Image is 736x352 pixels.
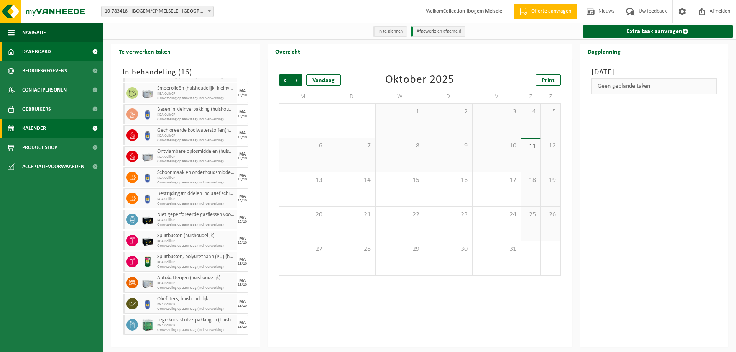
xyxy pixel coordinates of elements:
span: Omwisseling op aanvraag (incl. verwerking) [157,244,235,248]
h2: Te verwerken taken [111,44,178,59]
div: 13/10 [238,220,247,224]
span: Kalender [22,119,46,138]
div: MA [239,89,246,93]
a: Print [536,74,561,86]
span: Offerte aanvragen [529,8,573,15]
span: 29 [379,245,420,254]
span: Omwisseling op aanvraag (incl. verwerking) [157,286,235,290]
td: Z [541,90,560,103]
span: 6 [283,142,323,150]
span: 1 [379,108,420,116]
span: 26 [545,211,556,219]
span: Omwisseling op aanvraag (incl. verwerking) [157,201,235,206]
span: 2 [428,108,468,116]
span: 18 [525,176,537,185]
span: KGA Colli CP [157,113,235,117]
span: 10-783418 - IBOGEM/CP MELSELE - MELSELE [102,6,213,17]
div: MA [239,215,246,220]
h3: [DATE] [591,67,717,78]
span: Omwisseling op aanvraag (incl. verwerking) [157,117,235,122]
span: 7 [331,142,371,150]
div: 13/10 [238,304,247,308]
span: Print [542,77,555,83]
h2: Dagplanning [580,44,628,59]
span: 31 [476,245,517,254]
span: Contactpersonen [22,80,67,100]
span: 8 [379,142,420,150]
div: Vandaag [306,74,341,86]
span: 24 [476,211,517,219]
span: Bedrijfsgegevens [22,61,67,80]
img: PB-LB-0680-HPE-BK-11 [142,214,153,225]
span: KGA Colli CP [157,302,235,307]
div: MA [239,257,246,262]
img: PB-OT-0120-HPE-00-02 [142,193,153,204]
div: 13/10 [238,178,247,182]
span: Omwisseling op aanvraag (incl. verwerking) [157,180,235,185]
span: Lege kunststofverpakkingen (huishoudelijk) [157,317,235,323]
a: Offerte aanvragen [514,4,577,19]
span: 5 [545,108,556,116]
span: 14 [331,176,371,185]
span: 28 [331,245,371,254]
span: Acceptatievoorwaarden [22,157,84,176]
h2: Overzicht [268,44,308,59]
span: 20 [283,211,323,219]
span: Gebruikers [22,100,51,119]
span: Gechloreerde koolwaterstoffen(huishoudelijk) [157,128,235,134]
img: PB-LB-0680-HPE-GY-11 [142,151,153,162]
div: 13/10 [238,283,247,287]
img: PB-HB-1400-HPE-GN-11 [142,319,153,331]
span: Omwisseling op aanvraag (incl. verwerking) [157,223,235,227]
div: MA [239,236,246,241]
span: 17 [476,176,517,185]
img: PB-LB-0680-HPE-GY-11 [142,277,153,288]
span: KGA Colli CP [157,239,235,244]
td: W [376,90,424,103]
td: M [279,90,327,103]
div: MA [239,321,246,325]
img: PB-OT-0120-HPE-00-02 [142,172,153,183]
span: KGA Colli CP [157,134,235,138]
div: MA [239,278,246,283]
span: Navigatie [22,23,46,42]
div: Oktober 2025 [385,74,454,86]
span: Omwisseling op aanvraag (incl. verwerking) [157,138,235,143]
span: 9 [428,142,468,150]
span: 3 [476,108,517,116]
span: 15 [379,176,420,185]
span: Bestrijdingsmiddelen inclusief schimmelwerende beschermingsmiddelen (huishoudelijk) [157,191,235,197]
span: Spuitbussen (huishoudelijk) [157,233,235,239]
span: Autobatterijen (huishoudelijk) [157,275,235,281]
div: 13/10 [238,157,247,160]
span: Ontvlambare oplosmiddelen (huishoudelijk) [157,149,235,155]
span: 19 [545,176,556,185]
div: MA [239,131,246,136]
span: KGA Colli CP [157,218,235,223]
span: 4 [525,108,537,116]
span: Vorige [279,74,291,86]
span: KGA Colli CP [157,155,235,159]
img: PB-OT-0120-HPE-00-02 [142,108,153,120]
span: Oliefilters, huishoudelijk [157,296,235,302]
div: 13/10 [238,115,247,118]
td: V [473,90,521,103]
span: Volgende [291,74,302,86]
div: 13/10 [238,136,247,139]
img: PB-OT-0200-MET-00-03 [142,256,153,267]
span: 13 [283,176,323,185]
span: Omwisseling op aanvraag (incl. verwerking) [157,96,235,101]
div: 13/10 [238,262,247,266]
span: Omwisseling op aanvraag (incl. verwerking) [157,265,235,269]
span: 30 [428,245,468,254]
div: MA [239,110,246,115]
div: Geen geplande taken [591,78,717,94]
span: 25 [525,211,537,219]
div: 13/10 [238,93,247,97]
strong: Collection Ibogem Melsele [443,8,502,14]
span: KGA Colli CP [157,176,235,180]
span: Smeerolieën (huishoudelijk, kleinverpakking) [157,85,235,92]
span: KGA Colli CP [157,197,235,201]
img: PB-LB-0680-HPE-BK-11 [142,235,153,246]
span: Omwisseling op aanvraag (incl. verwerking) [157,159,235,164]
